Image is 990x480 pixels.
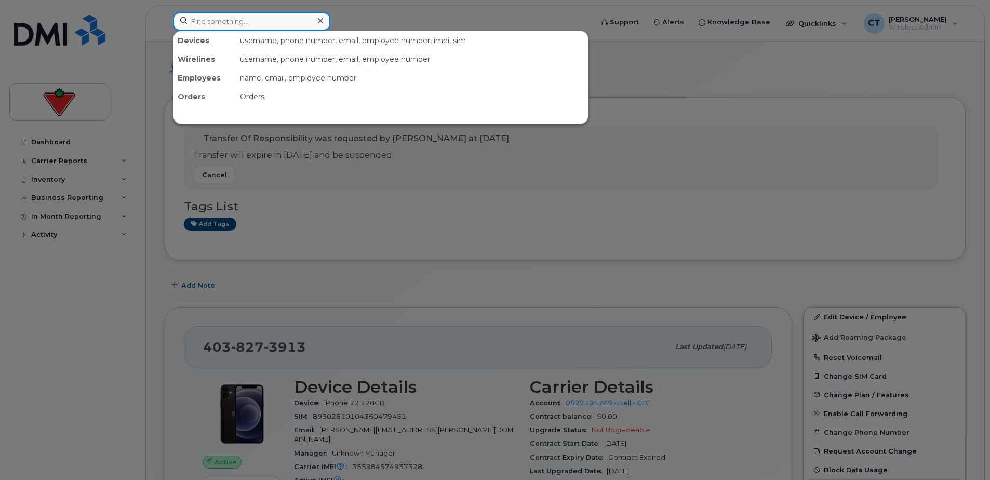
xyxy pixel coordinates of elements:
div: Orders [236,87,588,106]
div: name, email, employee number [236,69,588,87]
div: Orders [173,87,236,106]
div: Wirelines [173,50,236,69]
div: Devices [173,31,236,50]
div: Employees [173,69,236,87]
div: username, phone number, email, employee number [236,50,588,69]
div: username, phone number, email, employee number, imei, sim [236,31,588,50]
